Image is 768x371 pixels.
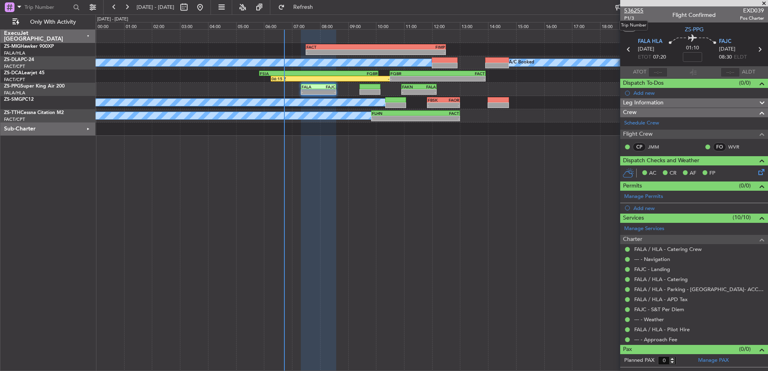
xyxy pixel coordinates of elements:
[638,45,654,53] span: [DATE]
[624,357,654,365] label: Planned PAX
[633,205,764,212] div: Add new
[638,53,651,61] span: ETOT
[698,357,729,365] a: Manage PAX
[633,90,764,96] div: Add new
[670,169,676,177] span: CR
[488,22,516,29] div: 14:00
[319,71,377,76] div: FQBR
[623,130,653,139] span: Flight Crew
[4,57,21,62] span: ZS-DLA
[9,16,87,29] button: Only With Activity
[264,22,292,29] div: 06:00
[302,90,319,94] div: -
[21,19,85,25] span: Only With Activity
[509,57,534,69] div: A/C Booked
[739,181,751,190] span: (0/0)
[634,316,664,323] a: --- - Weather
[734,53,747,61] span: ELDT
[713,143,726,151] div: FO
[376,45,445,49] div: FIMP
[648,143,666,151] a: JMM
[4,71,22,75] span: ZS-DCA
[719,45,735,53] span: [DATE]
[180,22,208,29] div: 03:00
[686,44,699,52] span: 01:10
[4,50,25,56] a: FALA/HLA
[302,84,319,89] div: FALA
[4,90,25,96] a: FALA/HLA
[623,214,644,223] span: Services
[733,213,751,222] span: (10/10)
[638,38,662,46] span: FALA HLA
[634,246,702,253] a: FALA / HLA - Catering Crew
[4,110,64,115] a: ZS-TTHCessna Citation M2
[4,71,45,75] a: ZS-DCALearjet 45
[623,181,642,191] span: Permits
[319,84,335,89] div: FAJC
[623,156,699,165] span: Dispatch Checks and Weather
[390,71,437,76] div: FQBR
[634,276,688,283] a: FALA / HLA - Catering
[4,84,65,89] a: ZS-PPGSuper King Air 200
[742,68,755,76] span: ALDT
[404,22,432,29] div: 11:00
[124,22,152,29] div: 01:00
[623,108,637,117] span: Crew
[623,345,632,354] span: Pax
[634,256,670,263] a: --- - Navigation
[137,4,174,11] span: [DATE] - [DATE]
[428,103,443,108] div: -
[4,116,25,122] a: FACT/CPT
[719,38,731,46] span: FAJC
[419,90,436,94] div: -
[653,53,666,61] span: 07:20
[460,22,488,29] div: 13:00
[438,71,485,76] div: FACT
[443,98,459,102] div: FAOR
[4,44,54,49] a: ZS-MIGHawker 900XP
[728,143,746,151] a: WVR
[623,235,642,244] span: Charter
[274,1,323,14] button: Refresh
[236,22,264,29] div: 05:00
[572,22,600,29] div: 17:00
[634,266,670,273] a: FAJC - Landing
[443,103,459,108] div: -
[4,84,20,89] span: ZS-PPG
[372,111,416,116] div: FLHN
[432,22,460,29] div: 12:00
[624,119,659,127] a: Schedule Crew
[739,79,751,87] span: (0/0)
[719,53,732,61] span: 08:30
[402,84,419,89] div: FAKN
[619,20,648,31] div: Trip Number
[624,225,664,233] a: Manage Services
[415,111,459,116] div: FACT
[372,116,416,121] div: -
[260,71,319,76] div: FSIA
[685,25,704,34] span: ZS-PPG
[330,76,389,81] div: -
[623,98,664,108] span: Leg Information
[208,22,236,29] div: 04:00
[286,4,320,10] span: Refresh
[97,16,128,23] div: [DATE] - [DATE]
[672,11,716,19] div: Flight Confirmed
[402,90,419,94] div: -
[633,143,646,151] div: CP
[516,22,544,29] div: 15:00
[25,1,71,13] input: Trip Number
[4,44,20,49] span: ZS-MIG
[4,97,34,102] a: ZS-SMGPC12
[319,90,335,94] div: -
[634,326,690,333] a: FALA / HLA - Pilot Hire
[4,97,22,102] span: ZS-SMG
[376,50,445,55] div: -
[709,169,715,177] span: FP
[96,22,124,29] div: 00:00
[623,79,664,88] span: Dispatch To-Dos
[419,84,436,89] div: FALA
[634,286,764,293] a: FALA / HLA - Parking - [GEOGRAPHIC_DATA]- ACC # 1800
[544,22,572,29] div: 16:00
[306,45,376,49] div: FACT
